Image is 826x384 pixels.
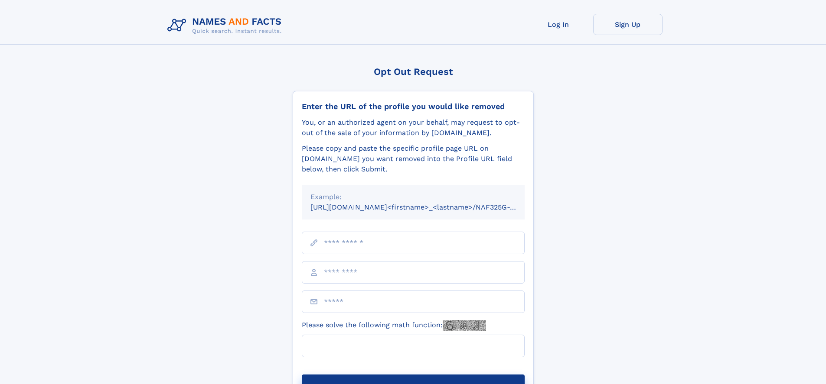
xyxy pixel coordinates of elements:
[302,117,525,138] div: You, or an authorized agent on your behalf, may request to opt-out of the sale of your informatio...
[302,143,525,174] div: Please copy and paste the specific profile page URL on [DOMAIN_NAME] you want removed into the Pr...
[293,66,534,77] div: Opt Out Request
[302,102,525,111] div: Enter the URL of the profile you would like removed
[310,192,516,202] div: Example:
[524,14,593,35] a: Log In
[302,320,486,331] label: Please solve the following math function:
[593,14,663,35] a: Sign Up
[310,203,541,211] small: [URL][DOMAIN_NAME]<firstname>_<lastname>/NAF325G-xxxxxxxx
[164,14,289,37] img: Logo Names and Facts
